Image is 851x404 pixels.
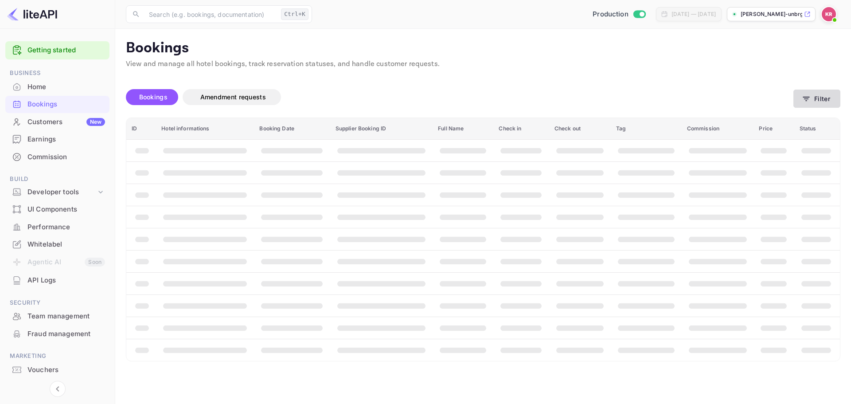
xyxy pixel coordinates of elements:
a: Home [5,78,109,95]
div: [DATE] — [DATE] [671,10,716,18]
div: UI Components [5,201,109,218]
div: Fraud management [27,329,105,339]
input: Search (e.g. bookings, documentation) [144,5,277,23]
button: Filter [793,90,840,108]
span: Build [5,174,109,184]
div: Fraud management [5,326,109,343]
div: Whitelabel [5,236,109,253]
span: Bookings [139,93,168,101]
a: Whitelabel [5,236,109,252]
div: New [86,118,105,126]
div: API Logs [27,275,105,286]
div: Developer tools [5,184,109,200]
div: Vouchers [27,365,105,375]
div: account-settings tabs [126,89,793,105]
th: Status [794,118,840,140]
div: Bookings [5,96,109,113]
div: Developer tools [27,187,96,197]
div: Home [27,82,105,92]
th: Check out [549,118,611,140]
a: CustomersNew [5,114,109,130]
span: Business [5,68,109,78]
img: LiteAPI logo [7,7,57,21]
div: Performance [27,222,105,232]
th: Hotel informations [156,118,254,140]
a: UI Components [5,201,109,217]
a: Earnings [5,131,109,147]
img: Kobus Roux [822,7,836,21]
div: Switch to Sandbox mode [589,9,649,20]
p: Bookings [126,39,840,57]
span: Production [593,9,628,20]
th: Commission [682,118,754,140]
a: Bookings [5,96,109,112]
p: [PERSON_NAME]-unbrg.[PERSON_NAME]... [741,10,802,18]
a: Getting started [27,45,105,55]
th: Check in [493,118,549,140]
div: Earnings [5,131,109,148]
div: Performance [5,219,109,236]
div: Team management [5,308,109,325]
div: CustomersNew [5,114,109,131]
th: Full Name [433,118,493,140]
div: UI Components [27,204,105,215]
button: Collapse navigation [50,381,66,397]
div: Commission [5,149,109,166]
div: Earnings [27,134,105,145]
span: Marketing [5,351,109,361]
table: booking table [126,118,840,361]
th: Tag [611,118,682,140]
a: Performance [5,219,109,235]
th: Booking Date [254,118,330,140]
div: Home [5,78,109,96]
a: Team management [5,308,109,324]
div: Team management [27,311,105,322]
span: Amendment requests [200,93,266,101]
a: Fraud management [5,326,109,342]
div: Ctrl+K [281,8,308,20]
a: API Logs [5,272,109,288]
span: Security [5,298,109,308]
div: Commission [27,152,105,162]
div: Customers [27,117,105,127]
div: Getting started [5,41,109,59]
th: Supplier Booking ID [330,118,433,140]
th: ID [126,118,156,140]
div: API Logs [5,272,109,289]
div: Vouchers [5,361,109,379]
a: Vouchers [5,361,109,378]
th: Price [753,118,794,140]
a: Commission [5,149,109,165]
div: Bookings [27,99,105,110]
div: Whitelabel [27,239,105,250]
p: View and manage all hotel bookings, track reservation statuses, and handle customer requests. [126,59,840,70]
